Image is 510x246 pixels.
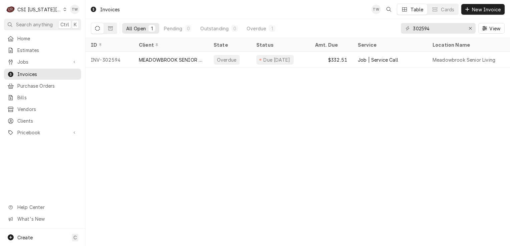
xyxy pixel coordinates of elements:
div: 0 [186,25,190,32]
div: MEADOWBROOK SENIOR LIVING [139,56,203,63]
div: 1 [270,25,274,32]
div: ID [91,41,127,48]
div: Pending [164,25,182,32]
span: Pricebook [17,129,68,136]
a: Invoices [4,69,81,80]
div: Client [139,41,202,48]
div: Table [411,6,424,13]
div: Due [DATE] [263,56,291,63]
input: Keyword search [413,23,463,34]
span: Purchase Orders [17,82,78,89]
a: Go to What's New [4,213,81,224]
div: Meadowbrook Senior Living [433,56,495,63]
span: Clients [17,117,78,124]
div: Overdue [247,25,266,32]
div: 1 [150,25,154,32]
button: Erase input [465,23,476,34]
a: Bills [4,92,81,103]
span: New Invoice [471,6,502,13]
a: Vendors [4,104,81,115]
div: INV-302594 [85,52,134,68]
span: What's New [17,215,77,222]
div: Status [256,41,303,48]
div: Service [358,41,421,48]
span: Search anything [16,21,53,28]
div: TW [371,5,381,14]
div: Cards [441,6,454,13]
div: Tori Warrick's Avatar [371,5,381,14]
a: Home [4,33,81,44]
div: $332.51 [310,52,352,68]
span: Invoices [17,71,78,78]
button: New Invoice [461,4,505,15]
div: CSI Kansas City's Avatar [6,5,15,14]
div: Amt. Due [315,41,346,48]
button: View [478,23,505,34]
span: C [73,234,77,241]
div: Overdue [216,56,237,63]
button: Open search [384,4,394,15]
span: Estimates [17,47,78,54]
span: Ctrl [60,21,69,28]
span: Vendors [17,106,78,113]
span: K [74,21,77,28]
span: Home [17,35,78,42]
div: TW [70,5,79,14]
div: CSI [US_STATE][GEOGRAPHIC_DATA] [17,6,61,13]
div: Outstanding [200,25,229,32]
span: Bills [17,94,78,101]
div: C [6,5,15,14]
div: Tori Warrick's Avatar [70,5,79,14]
a: Clients [4,115,81,126]
div: Job | Service Call [358,56,398,63]
div: State [214,41,246,48]
div: All Open [126,25,146,32]
div: 0 [233,25,237,32]
a: Go to Help Center [4,202,81,213]
a: Estimates [4,45,81,56]
span: Help Center [17,204,77,211]
span: Create [17,235,33,240]
a: Go to Pricebook [4,127,81,138]
span: View [488,25,502,32]
a: Purchase Orders [4,80,81,91]
a: Go to Jobs [4,56,81,67]
span: Jobs [17,58,68,65]
button: Search anythingCtrlK [4,19,81,30]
